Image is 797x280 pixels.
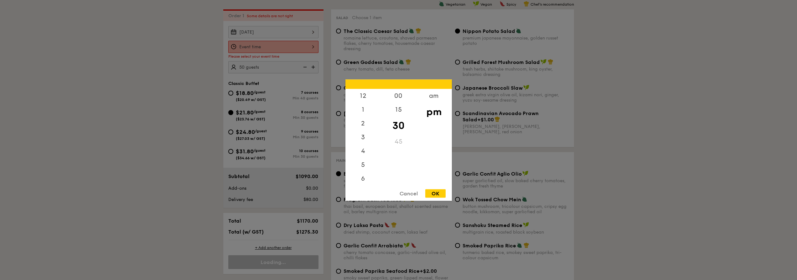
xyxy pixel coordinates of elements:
[345,130,381,144] div: 3
[393,189,424,198] div: Cancel
[345,144,381,158] div: 4
[381,135,416,148] div: 45
[381,116,416,135] div: 30
[345,103,381,116] div: 1
[425,189,446,198] div: OK
[381,89,416,103] div: 00
[345,158,381,172] div: 5
[345,172,381,185] div: 6
[381,103,416,116] div: 15
[345,116,381,130] div: 2
[416,103,452,121] div: pm
[345,89,381,103] div: 12
[416,89,452,103] div: am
